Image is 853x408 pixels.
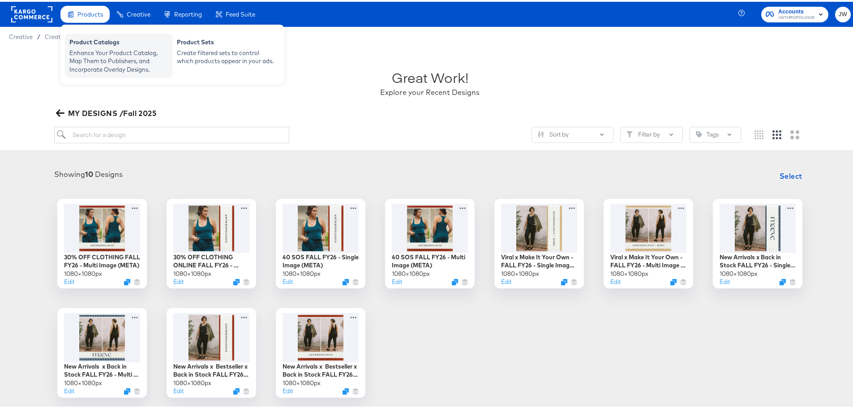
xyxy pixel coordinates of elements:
div: 1080 × 1080 px [64,377,102,386]
svg: Duplicate [124,277,130,283]
div: 1080 × 1080 px [501,268,539,276]
svg: Duplicate [233,387,240,393]
button: Edit [173,276,184,284]
div: 1080 × 1080 px [64,268,102,276]
div: 30% OFF CLOTHING ONLINE FALL FY26 - Single Image (META) [173,251,249,268]
div: Explore your Recent Designs [380,86,480,96]
div: New Arrivals x Back in Stock FALL FY26 - Single Image (META)1080×1080pxEditDuplicate [713,197,802,287]
svg: Large grid [790,129,799,137]
svg: Duplicate [124,387,130,393]
div: New Arrivals x Bestseller x Back in Stock FALL FY26 - Multi Image (META) [283,361,359,377]
button: Edit [720,276,730,284]
span: ANTHROPOLOGIE [778,13,815,20]
button: Edit [610,276,621,284]
button: Edit [392,276,402,284]
div: 1080 × 1080 px [392,268,430,276]
svg: Medium grid [772,129,781,137]
div: 30% OFF CLOTHING ONLINE FALL FY26 - Single Image (META)1080×1080pxEditDuplicate [167,197,256,287]
div: 1080 × 1080 px [173,268,211,276]
button: Edit [283,276,293,284]
button: TagTags [690,125,741,141]
button: SlidersSort by [532,125,613,141]
div: 1080 × 1080 px [720,268,758,276]
a: Creative Home [45,31,86,39]
svg: Duplicate [561,277,567,283]
div: 1080 × 1080 px [283,377,321,386]
svg: Sliders [538,129,544,136]
span: Reporting [174,9,202,16]
div: 1080 × 1080 px [283,268,321,276]
strong: 10 [85,168,93,177]
svg: Duplicate [343,277,349,283]
div: 30% OFF CLOTHING FALL FY26 - Multi Image (META)1080×1080pxEditDuplicate [57,197,147,287]
button: AccountsANTHROPOLOGIE [761,5,828,21]
span: Products [77,9,103,16]
div: Great Work! [392,66,468,86]
button: Select [776,165,806,183]
div: 40 SOS FALL FY26 - Single Image (META) [283,251,359,268]
button: Edit [64,385,74,394]
button: Edit [173,385,184,394]
svg: Duplicate [343,387,349,393]
svg: Duplicate [452,277,458,283]
div: New Arrivals x Back in Stock FALL FY26 - Multi Image (META)1080×1080pxEditDuplicate [57,306,147,396]
span: MY DESIGNS /Fall 2025 [58,105,157,118]
button: Edit [64,276,74,284]
div: Showing Designs [54,167,123,178]
div: New Arrivals x Bestseller x Back in Stock FALL FY26 - Single Image (META)1080×1080pxEditDuplicate [167,306,256,396]
button: Edit [501,276,511,284]
div: Viral x Make It Your Own - FALL FY26 - Single Image (META) [501,251,577,268]
button: MY DESIGNS /Fall 2025 [54,105,160,118]
svg: Filter [626,129,633,136]
div: New Arrivals x Bestseller x Back in Stock FALL FY26 - Multi Image (META)1080×1080pxEditDuplicate [276,306,365,396]
span: Select [780,168,802,180]
span: Accounts [778,5,815,15]
span: Creative [127,9,150,16]
svg: Duplicate [670,277,677,283]
div: 40 SOS FALL FY26 - Multi Image (META) [392,251,468,268]
button: JW [835,5,851,21]
div: 40 SOS FALL FY26 - Single Image (META)1080×1080pxEditDuplicate [276,197,365,287]
span: / [33,31,45,39]
span: Creative [9,31,33,39]
svg: Small grid [754,129,763,137]
div: Viral x Make It Your Own - FALL FY26 - Multi Image (META)1080×1080pxEditDuplicate [604,197,693,287]
div: Viral x Make It Your Own - FALL FY26 - Multi Image (META) [610,251,686,268]
div: 1080 × 1080 px [173,377,211,386]
svg: Tag [696,129,702,136]
div: New Arrivals x Bestseller x Back in Stock FALL FY26 - Single Image (META) [173,361,249,377]
div: New Arrivals x Back in Stock FALL FY26 - Single Image (META) [720,251,796,268]
button: FilterFilter by [620,125,683,141]
span: Feed Suite [226,9,255,16]
div: New Arrivals x Back in Stock FALL FY26 - Multi Image (META) [64,361,140,377]
div: 1080 × 1080 px [610,268,648,276]
div: Viral x Make It Your Own - FALL FY26 - Single Image (META)1080×1080pxEditDuplicate [494,197,584,287]
svg: Duplicate [233,277,240,283]
div: 40 SOS FALL FY26 - Multi Image (META)1080×1080pxEditDuplicate [385,197,475,287]
input: Search for a design [54,125,290,142]
button: Edit [283,385,293,394]
span: JW [839,8,847,18]
div: 30% OFF CLOTHING FALL FY26 - Multi Image (META) [64,251,140,268]
svg: Duplicate [780,277,786,283]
